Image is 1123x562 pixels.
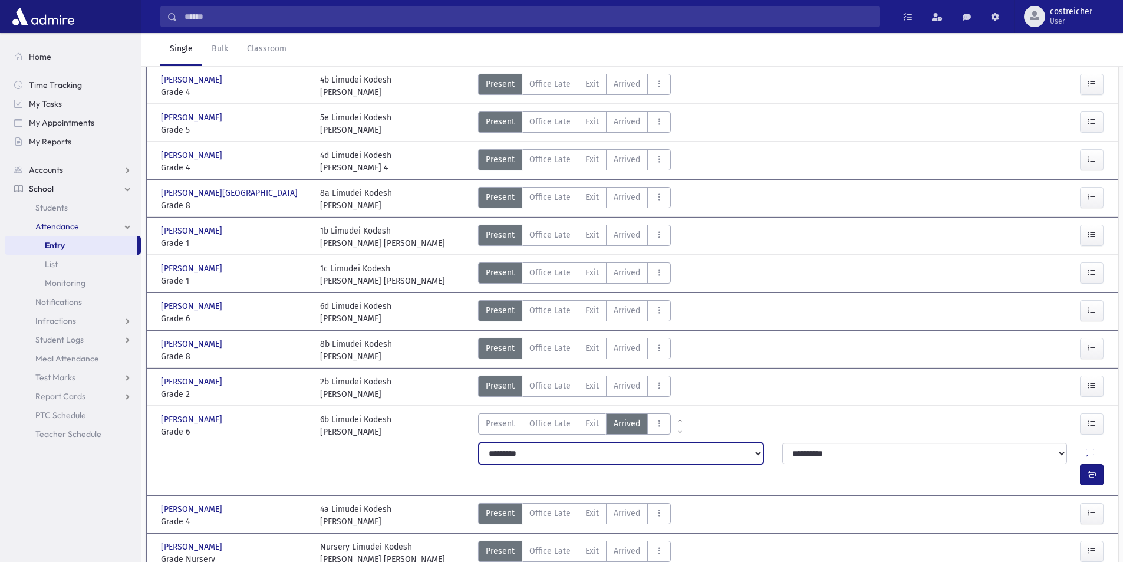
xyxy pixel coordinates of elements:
[5,217,141,236] a: Attendance
[585,418,599,430] span: Exit
[486,191,515,203] span: Present
[478,262,671,287] div: AttTypes
[614,191,640,203] span: Arrived
[529,380,571,392] span: Office Late
[614,304,640,317] span: Arrived
[320,413,391,438] div: 6b Limudei Kodesh [PERSON_NAME]
[1050,7,1092,17] span: costreicher
[35,353,99,364] span: Meal Attendance
[478,74,671,98] div: AttTypes
[45,278,85,288] span: Monitoring
[320,503,391,528] div: 4a Limudei Kodesh [PERSON_NAME]
[29,165,63,175] span: Accounts
[486,229,515,241] span: Present
[585,507,599,520] span: Exit
[177,6,879,27] input: Search
[529,267,571,279] span: Office Late
[585,191,599,203] span: Exit
[5,330,141,349] a: Student Logs
[529,507,571,520] span: Office Late
[5,94,141,113] a: My Tasks
[5,160,141,179] a: Accounts
[9,5,77,28] img: AdmirePro
[585,229,599,241] span: Exit
[585,267,599,279] span: Exit
[35,334,84,345] span: Student Logs
[614,267,640,279] span: Arrived
[161,338,225,350] span: [PERSON_NAME]
[478,149,671,174] div: AttTypes
[5,311,141,330] a: Infractions
[486,153,515,166] span: Present
[614,507,640,520] span: Arrived
[161,111,225,124] span: [PERSON_NAME]
[161,225,225,237] span: [PERSON_NAME]
[486,304,515,317] span: Present
[486,380,515,392] span: Present
[35,315,76,326] span: Infractions
[161,313,308,325] span: Grade 6
[161,237,308,249] span: Grade 1
[35,202,68,213] span: Students
[161,275,308,287] span: Grade 1
[320,225,445,249] div: 1b Limudei Kodesh [PERSON_NAME] [PERSON_NAME]
[35,221,79,232] span: Attendance
[161,426,308,438] span: Grade 6
[320,187,392,212] div: 8a Limudei Kodesh [PERSON_NAME]
[5,368,141,387] a: Test Marks
[320,74,391,98] div: 4b Limudei Kodesh [PERSON_NAME]
[5,198,141,217] a: Students
[478,187,671,212] div: AttTypes
[529,116,571,128] span: Office Late
[5,132,141,151] a: My Reports
[35,391,85,402] span: Report Cards
[29,51,51,62] span: Home
[585,380,599,392] span: Exit
[478,503,671,528] div: AttTypes
[529,153,571,166] span: Office Late
[529,78,571,90] span: Office Late
[529,304,571,317] span: Office Late
[320,300,391,325] div: 6d Limudei Kodesh [PERSON_NAME]
[585,304,599,317] span: Exit
[1050,17,1092,26] span: User
[35,372,75,383] span: Test Marks
[202,33,238,66] a: Bulk
[320,338,392,363] div: 8b Limudei Kodesh [PERSON_NAME]
[486,342,515,354] span: Present
[161,503,225,515] span: [PERSON_NAME]
[585,153,599,166] span: Exit
[161,124,308,136] span: Grade 5
[5,274,141,292] a: Monitoring
[614,153,640,166] span: Arrived
[585,116,599,128] span: Exit
[161,86,308,98] span: Grade 4
[320,149,391,174] div: 4d Limudei Kodesh [PERSON_NAME] 4
[161,413,225,426] span: [PERSON_NAME]
[529,191,571,203] span: Office Late
[35,429,101,439] span: Teacher Schedule
[45,240,65,251] span: Entry
[5,75,141,94] a: Time Tracking
[161,74,225,86] span: [PERSON_NAME]
[5,406,141,425] a: PTC Schedule
[5,349,141,368] a: Meal Attendance
[161,541,225,553] span: [PERSON_NAME]
[161,162,308,174] span: Grade 4
[29,80,82,90] span: Time Tracking
[614,380,640,392] span: Arrived
[35,297,82,307] span: Notifications
[29,98,62,109] span: My Tasks
[529,229,571,241] span: Office Late
[585,342,599,354] span: Exit
[45,259,58,270] span: List
[478,111,671,136] div: AttTypes
[529,342,571,354] span: Office Late
[161,350,308,363] span: Grade 8
[5,179,141,198] a: School
[614,116,640,128] span: Arrived
[5,113,141,132] a: My Appointments
[486,545,515,557] span: Present
[614,342,640,354] span: Arrived
[161,515,308,528] span: Grade 4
